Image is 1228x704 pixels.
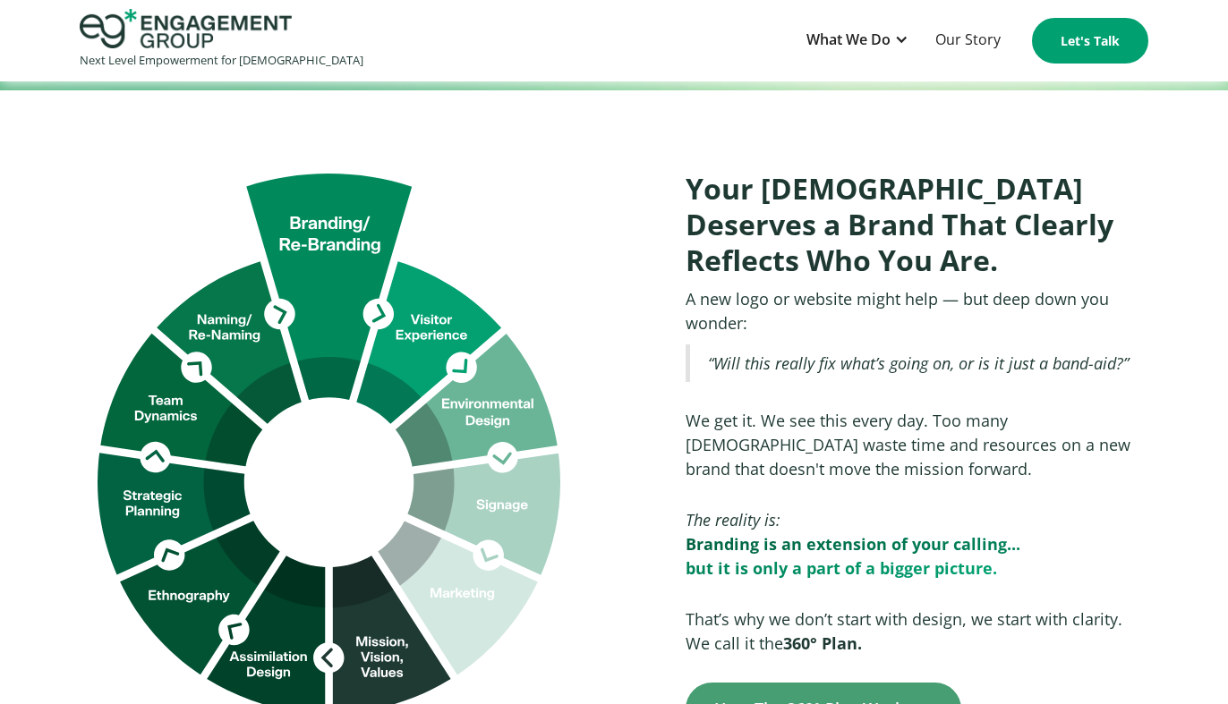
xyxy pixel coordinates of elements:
img: Engagement Group Logo Icon [80,9,292,48]
p: A new logo or website might help — but deep down you wonder: [686,287,1148,335]
div: Next Level Empowerment for [DEMOGRAPHIC_DATA] [80,48,363,72]
a: Our Story [926,19,1010,63]
p: That’s why we don’t start with design, we start with clarity. We call it the [686,607,1148,656]
h2: Your [DEMOGRAPHIC_DATA] Deserves a Brand That Clearly Reflects Who You Are. [686,171,1148,278]
strong: 360° Plan. [783,632,862,654]
div: What We Do [797,19,917,63]
div: What We Do [806,28,891,52]
strong: Branding is an extension of your calling... but it is only a part of a bigger picture. [686,533,1020,579]
blockquote: ‍ [686,344,1148,382]
a: Let's Talk [1032,18,1148,64]
em: The reality is: [686,509,780,530]
span: Phone number [374,146,476,165]
a: home [80,9,363,72]
em: “Will this really fix what’s going on, or is it just a band-aid?” [708,352,1129,374]
p: We get it. We see this every day. Too many [DEMOGRAPHIC_DATA] waste time and resources on a new b... [686,409,1148,481]
span: Organization [374,72,463,92]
